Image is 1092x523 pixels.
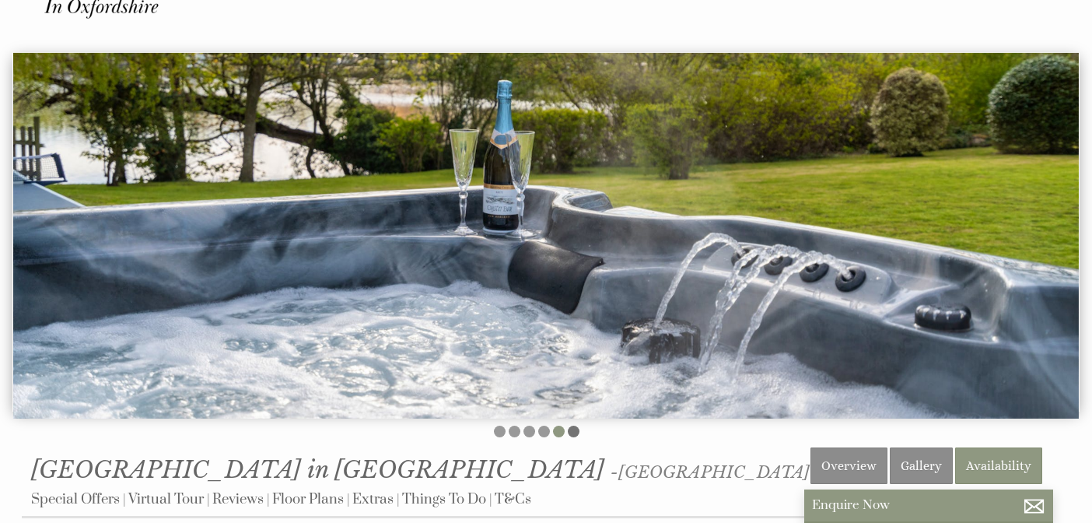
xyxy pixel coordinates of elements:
[618,462,810,483] a: [GEOGRAPHIC_DATA]
[495,490,531,508] a: T&Cs
[212,490,264,508] a: Reviews
[31,455,604,484] span: [GEOGRAPHIC_DATA] in [GEOGRAPHIC_DATA]
[272,490,344,508] a: Floor Plans
[890,448,953,484] a: Gallery
[31,455,611,484] a: [GEOGRAPHIC_DATA] in [GEOGRAPHIC_DATA]
[611,462,810,483] span: -
[31,490,120,508] a: Special Offers
[955,448,1042,484] a: Availability
[810,448,887,484] a: Overview
[128,490,204,508] a: Virtual Tour
[402,490,486,508] a: Things To Do
[352,490,394,508] a: Extras
[812,497,1045,514] p: Enquire Now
